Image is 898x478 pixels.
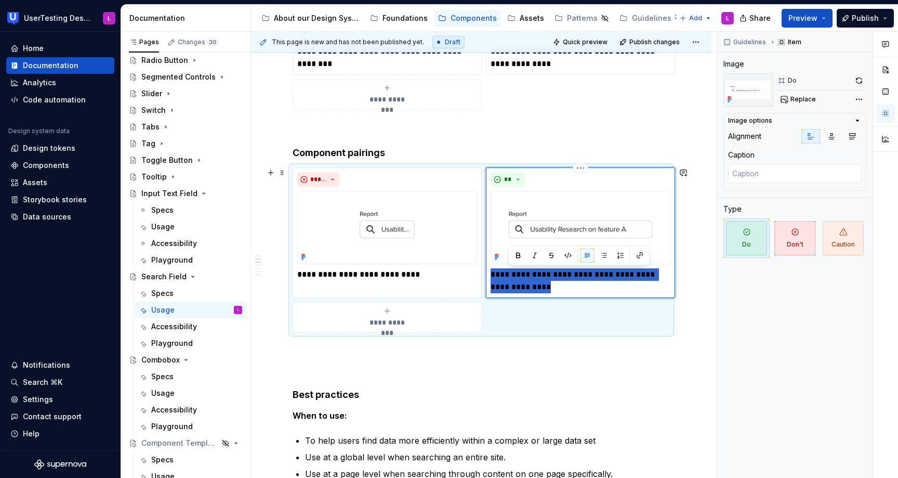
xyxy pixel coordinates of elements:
[550,10,613,27] a: Patterns
[2,7,118,29] button: UserTesting Design SystemL
[151,405,197,415] div: Accessibility
[272,38,424,46] span: This page is new and has not been published yet.
[141,172,167,182] div: Tooltip
[129,13,246,23] div: Documentation
[734,9,777,28] button: Share
[135,202,246,218] a: Specs
[6,157,114,174] a: Components
[788,13,817,23] span: Preview
[257,10,364,27] a: About our Design System
[274,13,360,23] div: About our Design System
[632,13,671,23] div: Guidelines
[23,212,71,222] div: Data sources
[726,221,767,255] span: Do
[6,140,114,157] a: Design tokens
[34,459,86,470] svg: Supernova Logo
[728,150,755,160] div: Caption
[23,411,82,422] div: Contact support
[135,235,246,252] a: Accessibility
[6,357,114,373] button: Notifications
[567,13,598,23] div: Patterns
[135,252,246,268] a: Playground
[23,77,56,88] div: Analytics
[503,10,548,27] a: Assets
[293,410,347,421] strong: When to use:
[6,374,114,391] button: Search ⌘K
[445,38,460,46] span: Draft
[151,255,193,265] div: Playground
[305,451,670,463] p: Use at a global level when searching an entire site.
[141,155,193,165] div: Toggle Button
[151,388,175,398] div: Usage
[305,434,670,447] p: To help users find data more efficiently within a complex or large data set
[141,438,218,448] div: Component Template
[788,76,797,85] div: Do
[676,11,715,25] button: Add
[135,451,246,468] a: Specs
[6,74,114,91] a: Analytics
[237,305,239,315] div: L
[125,52,246,69] a: Radio Button
[151,338,193,348] div: Playground
[135,302,246,318] a: UsageL
[550,35,612,49] button: Quick preview
[451,13,497,23] div: Components
[749,13,771,23] span: Share
[135,402,246,418] a: Accessibility
[141,88,162,99] div: Slider
[125,119,246,135] a: Tabs
[629,38,680,46] span: Publish changes
[366,10,432,27] a: Foundations
[782,9,833,28] button: Preview
[723,218,770,258] button: Do
[151,421,193,432] div: Playground
[23,360,70,370] div: Notifications
[6,191,114,208] a: Storybook stories
[135,218,246,235] a: Usage
[141,55,188,66] div: Radio Button
[125,69,246,85] a: Segmented Controls
[125,152,246,169] a: Toggle Button
[7,12,20,24] img: 41adf70f-fc1c-4662-8e2d-d2ab9c673b1b.png
[728,131,761,141] div: Alignment
[772,218,818,258] button: Don't
[141,188,197,199] div: Input Text Field
[293,147,670,159] h4: Component pairings
[852,13,879,23] span: Publish
[151,288,174,299] div: Specs
[125,185,246,202] a: Input Text Field
[837,9,894,28] button: Publish
[125,352,246,368] a: Combobox
[777,92,821,107] button: Replace
[8,127,70,135] div: Design system data
[135,418,246,435] a: Playground
[733,38,766,46] span: Guidelines
[723,73,773,107] img: 5761afcf-48e4-4e72-9731-5388e076b750.png
[151,205,174,215] div: Specs
[689,14,702,22] span: Add
[726,14,729,22] div: L
[616,35,684,49] button: Publish changes
[820,218,866,258] button: Caution
[135,368,246,385] a: Specs
[6,408,114,425] button: Contact support
[151,222,175,232] div: Usage
[141,72,216,82] div: Segmented Controls
[24,13,90,23] div: UserTesting Design System
[151,321,197,332] div: Accessibility
[774,221,815,255] span: Don't
[207,38,218,46] span: 30
[6,92,114,108] a: Code automation
[563,38,608,46] span: Quick preview
[135,318,246,335] a: Accessibility
[6,209,114,225] a: Data sources
[135,335,246,352] a: Playground
[6,174,114,191] a: Assets
[141,272,187,282] div: Search Field
[125,102,246,119] a: Switch
[23,195,87,205] div: Storybook stories
[6,425,114,442] button: Help
[135,285,246,302] a: Specs
[382,13,428,23] div: Foundations
[434,10,501,27] a: Components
